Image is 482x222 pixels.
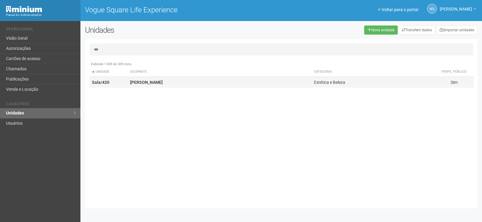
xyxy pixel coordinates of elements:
[311,77,434,88] td: Estética e Beleza
[89,67,128,77] th: Unidade: activate to sort column descending
[89,62,474,67] div: Exibindo 1-509 de 509 itens
[427,4,437,14] a: NS
[311,67,434,77] th: Categoria: activate to sort column ascending
[440,8,476,12] a: [PERSON_NAME]
[85,26,243,35] h2: Unidades
[436,26,477,35] a: Importar unidades
[399,26,435,35] a: Transferir dados
[440,1,472,11] span: Nicolle Silva
[130,80,163,85] strong: [PERSON_NAME]
[92,80,109,85] strong: Sala/420
[128,67,311,77] th: Ocupante: activate to sort column ascending
[364,26,398,35] a: Nova unidade
[451,80,458,85] span: Sim
[6,12,76,18] div: Painel do Administrador
[378,7,418,12] a: Voltar para o portal
[6,6,42,12] img: Minium
[85,6,277,14] h1: Vogue Square Life Experience
[434,67,474,77] th: Perfil público: activate to sort column ascending
[6,102,76,108] li: Cadastros
[6,27,76,33] li: Operacional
